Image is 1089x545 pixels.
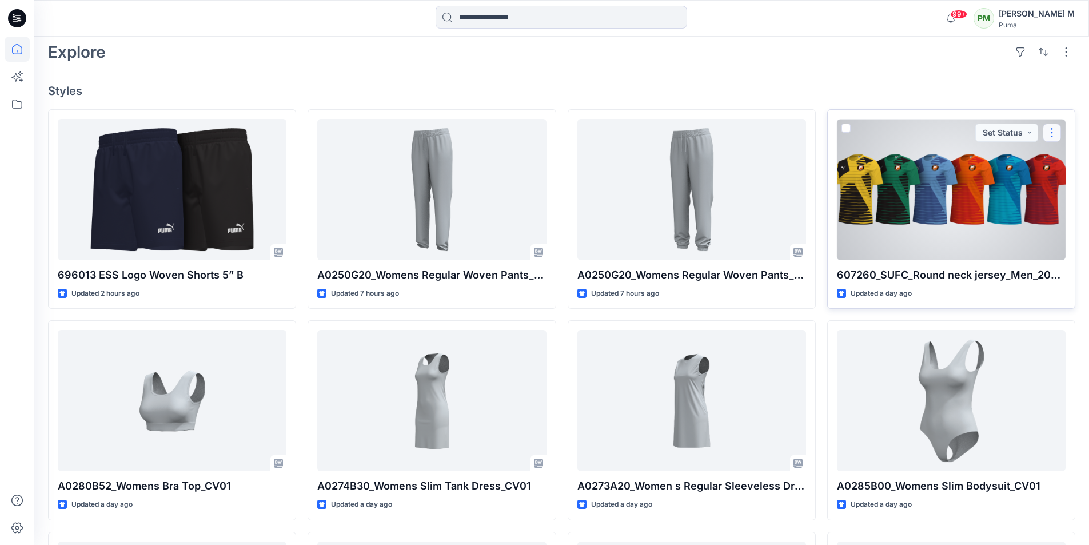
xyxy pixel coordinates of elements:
[999,7,1075,21] div: [PERSON_NAME] M
[331,499,392,511] p: Updated a day ago
[837,119,1066,260] a: 607260_SUFC_Round neck jersey_Men_20250811
[48,43,106,61] h2: Explore
[58,267,286,283] p: 696013 ESS Logo Woven Shorts 5” B
[999,21,1075,29] div: Puma
[851,288,912,300] p: Updated a day ago
[577,267,806,283] p: A0250G20_Womens Regular Woven Pants_Mid Waist_Closed Cuff_CV01
[71,499,133,511] p: Updated a day ago
[577,330,806,471] a: A0273A20_Women s Regular Sleeveless Dress_CV01
[58,119,286,260] a: 696013 ESS Logo Woven Shorts 5” B
[591,288,659,300] p: Updated 7 hours ago
[48,84,1075,98] h4: Styles
[58,330,286,471] a: A0280B52_Womens Bra Top_CV01
[950,10,967,19] span: 99+
[317,267,546,283] p: A0250G20_Womens Regular Woven Pants_Mid Waist_Open Hem_CV02
[974,8,994,29] div: PM
[71,288,139,300] p: Updated 2 hours ago
[837,478,1066,494] p: A0285B00_Womens Slim Bodysuit_CV01
[591,499,652,511] p: Updated a day ago
[317,119,546,260] a: A0250G20_Womens Regular Woven Pants_Mid Waist_Open Hem_CV02
[577,478,806,494] p: A0273A20_Women s Regular Sleeveless Dress_CV01
[331,288,399,300] p: Updated 7 hours ago
[837,330,1066,471] a: A0285B00_Womens Slim Bodysuit_CV01
[851,499,912,511] p: Updated a day ago
[317,478,546,494] p: A0274B30_Womens Slim Tank Dress_CV01
[58,478,286,494] p: A0280B52_Womens Bra Top_CV01
[577,119,806,260] a: A0250G20_Womens Regular Woven Pants_Mid Waist_Closed Cuff_CV01
[317,330,546,471] a: A0274B30_Womens Slim Tank Dress_CV01
[837,267,1066,283] p: 607260_SUFC_Round neck jersey_Men_20250811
